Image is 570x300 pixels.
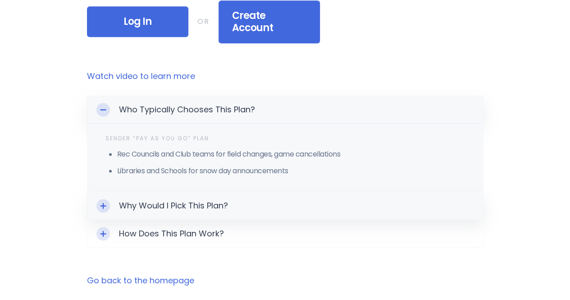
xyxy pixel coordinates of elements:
span: Create Account [232,9,306,34]
div: Toggle Expand [96,199,110,212]
div: Toggle ExpandWhy Would I Pick This Plan? [87,192,483,219]
div: Sender “Pay As You Go” Plan [105,133,465,144]
span: Log In [100,15,175,28]
div: OR [197,16,210,28]
li: Libraries and Schools for snow day announcements [117,166,465,176]
div: Toggle ExpandWho Typically Chooses This Plan? [87,96,483,124]
div: Toggle Expand [96,103,110,116]
div: Toggle Expand [96,227,110,240]
div: Toggle ExpandHow Does This Plan Work? [87,220,483,247]
a: Watch video to learn more [87,70,483,82]
div: Log In [87,6,188,37]
div: Create Account [219,0,320,43]
li: Rec Councils and Club teams for field changes, game cancellations [117,149,465,160]
a: Go back to the homepage [87,275,194,286]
